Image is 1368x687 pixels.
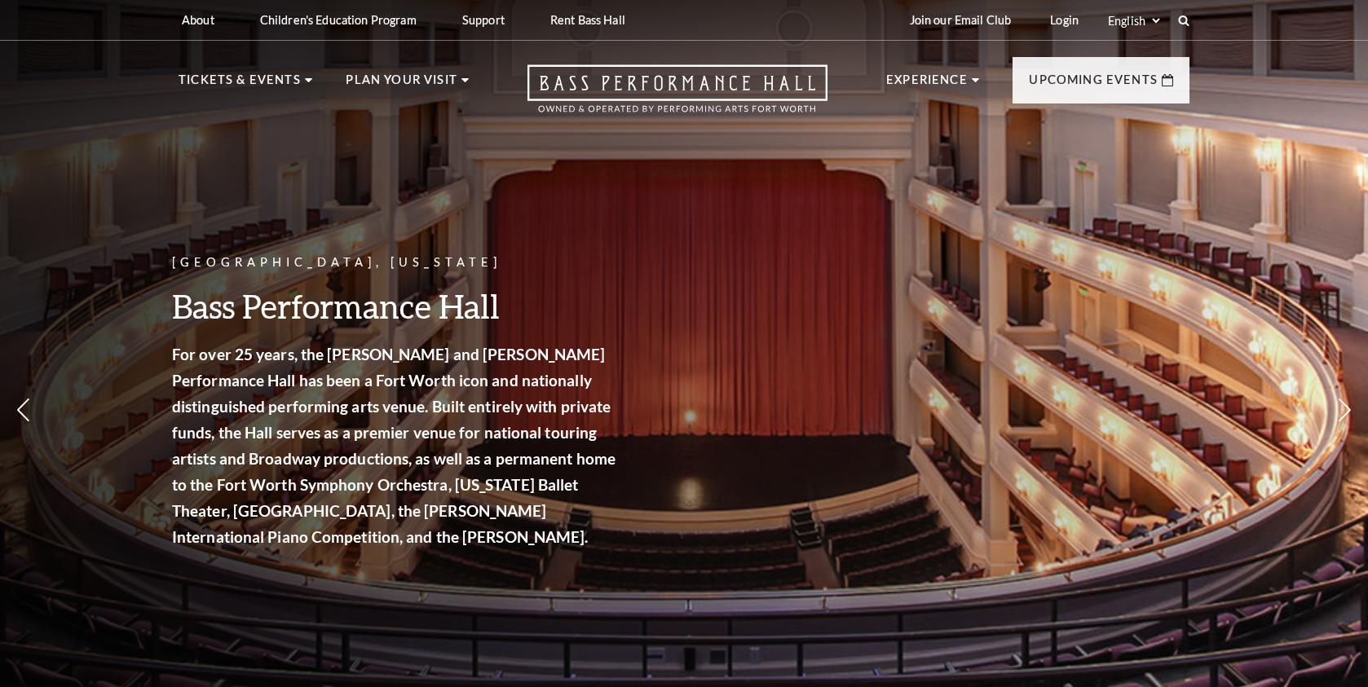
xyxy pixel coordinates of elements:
[462,13,505,27] p: Support
[1029,70,1158,99] p: Upcoming Events
[346,70,457,99] p: Plan Your Visit
[550,13,625,27] p: Rent Bass Hall
[182,13,214,27] p: About
[1105,13,1163,29] select: Select:
[260,13,417,27] p: Children's Education Program
[886,70,968,99] p: Experience
[172,345,616,546] strong: For over 25 years, the [PERSON_NAME] and [PERSON_NAME] Performance Hall has been a Fort Worth ico...
[179,70,301,99] p: Tickets & Events
[172,285,620,327] h3: Bass Performance Hall
[172,253,620,273] p: [GEOGRAPHIC_DATA], [US_STATE]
